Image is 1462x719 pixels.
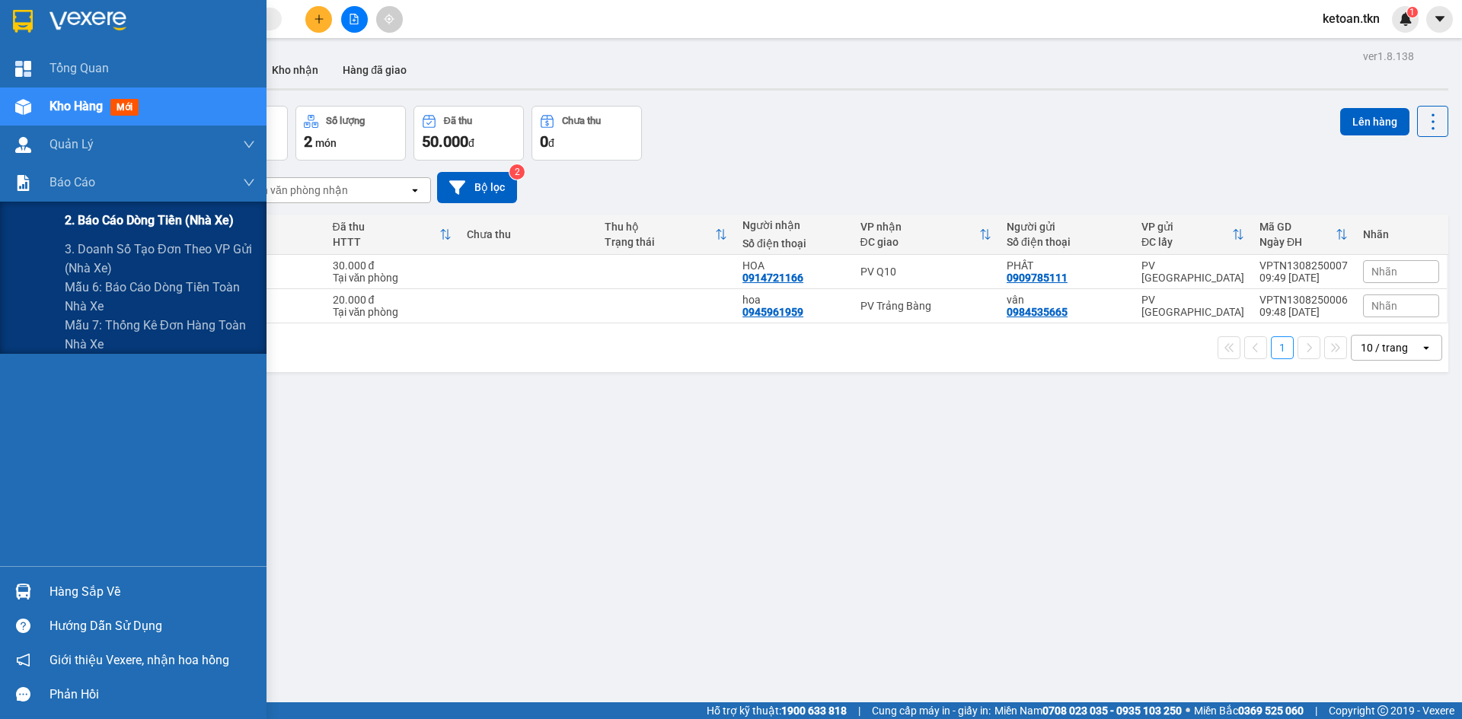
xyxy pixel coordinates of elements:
[509,164,525,180] sup: 2
[742,219,845,231] div: Người nhận
[333,272,452,284] div: Tại văn phòng
[16,619,30,633] span: question-circle
[65,240,255,278] span: 3. Doanh số tạo đơn theo VP gửi (nhà xe)
[243,183,348,198] div: Chọn văn phòng nhận
[49,59,109,78] span: Tổng Quan
[1007,306,1068,318] div: 0984535665
[1007,236,1126,248] div: Số điện thoại
[49,651,229,670] span: Giới thiệu Vexere, nhận hoa hồng
[333,306,452,318] div: Tại văn phòng
[853,215,999,255] th: Toggle SortBy
[15,175,31,191] img: solution-icon
[1433,12,1447,26] span: caret-down
[860,266,991,278] div: PV Q10
[315,137,337,149] span: món
[1409,7,1415,17] span: 1
[1141,294,1244,318] div: PV [GEOGRAPHIC_DATA]
[742,237,845,250] div: Số điện thoại
[15,99,31,115] img: warehouse-icon
[349,14,359,24] span: file-add
[413,106,524,161] button: Đã thu50.000đ
[49,135,94,154] span: Quản Lý
[742,306,803,318] div: 0945961959
[333,221,440,233] div: Đã thu
[1271,336,1294,359] button: 1
[110,99,139,116] span: mới
[1426,6,1453,33] button: caret-down
[605,236,715,248] div: Trạng thái
[16,653,30,667] span: notification
[304,132,312,151] span: 2
[781,705,847,717] strong: 1900 633 818
[333,259,452,272] div: 30.000 đ
[444,116,472,126] div: Đã thu
[707,702,847,719] span: Hỗ trợ kỹ thuật:
[872,702,991,719] span: Cung cấp máy in - giấy in:
[1238,705,1304,717] strong: 0369 525 060
[605,221,715,233] div: Thu hộ
[326,116,365,126] div: Số lượng
[16,687,30,702] span: message
[295,106,406,161] button: Số lượng2món
[1141,236,1232,248] div: ĐC lấy
[858,702,860,719] span: |
[562,116,601,126] div: Chưa thu
[376,6,403,33] button: aim
[1007,272,1068,284] div: 0909785111
[333,236,440,248] div: HTTT
[1259,294,1348,306] div: VPTN1308250006
[1259,306,1348,318] div: 09:48 [DATE]
[341,6,368,33] button: file-add
[1315,702,1317,719] span: |
[1310,9,1392,28] span: ketoan.tkn
[860,300,991,312] div: PV Trảng Bàng
[65,278,255,316] span: Mẫu 6: Báo cáo dòng tiền toàn nhà xe
[1007,259,1126,272] div: PHẤT
[260,52,330,88] button: Kho nhận
[49,683,255,706] div: Phản hồi
[1186,708,1190,714] span: ⚪️
[65,316,255,354] span: Mẫu 7: Thống kê đơn hàng toàn nhà xe
[384,14,394,24] span: aim
[1259,259,1348,272] div: VPTN1308250007
[1420,342,1432,354] svg: open
[49,173,95,192] span: Báo cáo
[540,132,548,151] span: 0
[1363,48,1414,65] div: ver 1.8.138
[1399,12,1413,26] img: icon-new-feature
[1340,108,1409,135] button: Lên hàng
[467,228,589,240] div: Chưa thu
[305,6,332,33] button: plus
[597,215,735,255] th: Toggle SortBy
[1252,215,1355,255] th: Toggle SortBy
[243,177,255,189] span: down
[1042,705,1182,717] strong: 0708 023 035 - 0935 103 250
[49,615,255,638] div: Hướng dẫn sử dụng
[243,138,255,151] span: down
[1361,340,1408,355] div: 10 / trang
[742,294,845,306] div: hoa
[742,272,803,284] div: 0914721166
[49,581,255,603] div: Hàng sắp về
[860,236,979,248] div: ĐC giao
[548,137,554,149] span: đ
[15,584,31,600] img: warehouse-icon
[437,172,517,203] button: Bộ lọc
[1371,300,1397,312] span: Nhãn
[15,137,31,153] img: warehouse-icon
[1371,266,1397,278] span: Nhãn
[333,294,452,306] div: 20.000 đ
[1377,705,1388,716] span: copyright
[65,211,234,230] span: 2. Báo cáo dòng tiền (nhà xe)
[531,106,642,161] button: Chưa thu0đ
[1007,294,1126,306] div: vân
[1407,7,1418,17] sup: 1
[860,221,979,233] div: VP nhận
[1259,236,1336,248] div: Ngày ĐH
[49,99,103,113] span: Kho hàng
[1194,702,1304,719] span: Miền Bắc
[742,259,845,272] div: HOA
[1259,221,1336,233] div: Mã GD
[1007,221,1126,233] div: Người gửi
[314,14,324,24] span: plus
